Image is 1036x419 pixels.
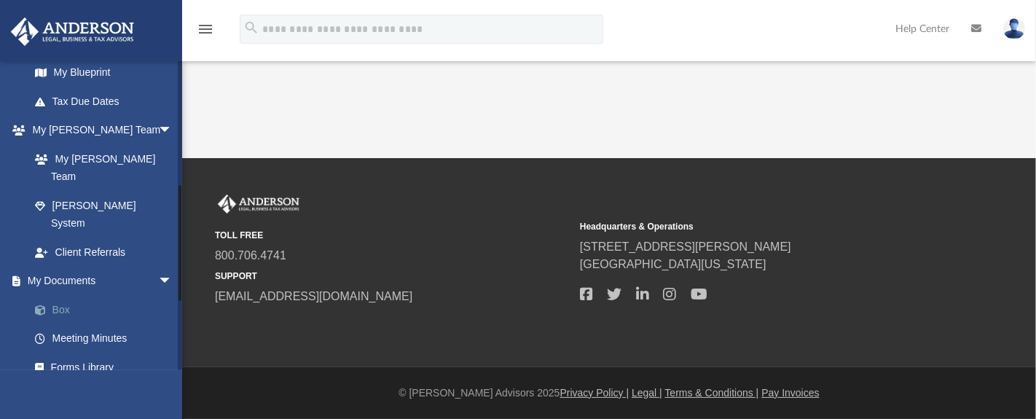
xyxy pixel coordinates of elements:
a: My [PERSON_NAME] Team [20,144,180,191]
a: [PERSON_NAME] System [20,191,187,238]
a: [STREET_ADDRESS][PERSON_NAME] [580,240,791,253]
a: My Documentsarrow_drop_down [10,267,195,296]
a: Tax Due Dates [20,87,195,116]
a: [EMAIL_ADDRESS][DOMAIN_NAME] [215,290,412,302]
a: My Blueprint [20,58,187,87]
a: Legal | [632,387,662,399]
small: Headquarters & Operations [580,220,935,233]
a: [GEOGRAPHIC_DATA][US_STATE] [580,258,766,270]
i: menu [197,20,214,38]
a: 800.706.4741 [215,249,286,262]
a: Forms Library [20,353,187,382]
small: SUPPORT [215,270,570,283]
a: Client Referrals [20,238,187,267]
img: User Pic [1003,18,1025,39]
a: My [PERSON_NAME] Teamarrow_drop_down [10,116,187,145]
i: search [243,20,259,36]
small: TOLL FREE [215,229,570,242]
a: Box [20,295,195,324]
a: Pay Invoices [761,387,819,399]
a: Meeting Minutes [20,324,195,353]
img: Anderson Advisors Platinum Portal [215,195,302,214]
img: Anderson Advisors Platinum Portal [7,17,138,46]
a: Privacy Policy | [560,387,629,399]
span: arrow_drop_down [158,116,187,146]
span: arrow_drop_down [158,267,187,297]
a: menu [197,28,214,38]
a: Terms & Conditions | [665,387,759,399]
div: © [PERSON_NAME] Advisors 2025 [182,385,1036,401]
